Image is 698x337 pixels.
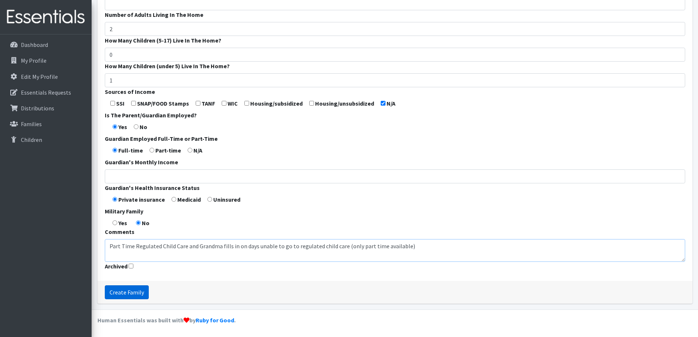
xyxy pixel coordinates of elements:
label: How Many Children (under 5) Live In The Home? [105,62,230,70]
label: Guardian's Health Insurance Status [105,183,200,192]
p: Families [21,120,42,128]
label: Uninsured [213,195,240,204]
a: My Profile [3,53,89,68]
input: Create Family [105,285,149,299]
label: Housing/unsubsidized [315,99,374,108]
label: Number of Adults Living In The Home [105,10,203,19]
label: WIC [228,99,238,108]
strong: Yes [118,219,127,227]
label: Is The Parent/Guardian Employed? [105,111,197,120]
a: Essentials Requests [3,85,89,100]
label: Full-time [118,146,143,155]
img: HumanEssentials [3,5,89,29]
label: Comments [105,227,134,236]
label: Guardian's Monthly Income [105,158,178,166]
p: Distributions [21,105,54,112]
label: Private insurance [118,195,165,204]
p: Children [21,136,42,143]
label: Sources of Income [105,87,155,96]
label: Part-time [155,146,181,155]
label: Military Family [105,207,143,216]
label: Yes [118,122,127,131]
strong: No [142,219,149,227]
a: Ruby for Good [196,316,234,324]
label: SNAP/FOOD Stamps [137,99,189,108]
strong: Human Essentials was built with by . [97,316,236,324]
label: TANF [202,99,215,108]
label: No [140,122,147,131]
p: My Profile [21,57,47,64]
label: Medicaid [177,195,201,204]
a: Children [3,132,89,147]
a: Families [3,117,89,131]
label: Archived [105,262,128,271]
p: Dashboard [21,41,48,48]
label: N/A [387,99,395,108]
p: Edit My Profile [21,73,58,80]
label: Guardian Employed Full-Time or Part-Time [105,134,218,143]
label: How Many Children (5-17) Live In The Home? [105,36,221,45]
a: Distributions [3,101,89,116]
p: Essentials Requests [21,89,71,96]
label: SSI [116,99,125,108]
a: Dashboard [3,37,89,52]
label: N/A [193,146,202,155]
label: Housing/subsidized [250,99,303,108]
a: Edit My Profile [3,69,89,84]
